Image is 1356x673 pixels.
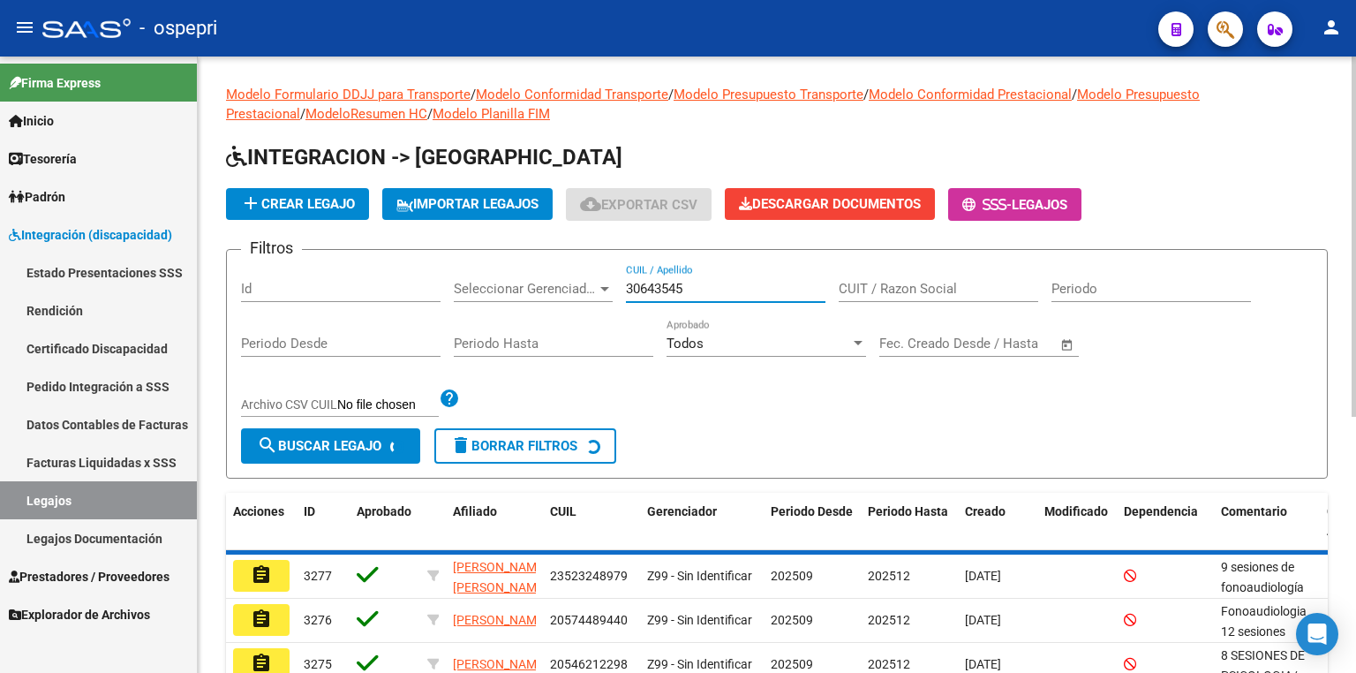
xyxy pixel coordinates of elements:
[450,438,577,454] span: Borrar Filtros
[439,388,460,409] mat-icon: help
[771,613,813,627] span: 202509
[240,196,355,212] span: Crear Legajo
[453,504,497,518] span: Afiliado
[647,569,752,583] span: Z99 - Sin Identificar
[550,657,628,671] span: 20546212298
[139,9,217,48] span: - ospepri
[304,657,332,671] span: 3275
[764,493,861,551] datatable-header-cell: Periodo Desde
[543,493,640,551] datatable-header-cell: CUIL
[251,564,272,586] mat-icon: assignment
[868,569,910,583] span: 202512
[1044,504,1108,518] span: Modificado
[640,493,764,551] datatable-header-cell: Gerenciador
[226,493,297,551] datatable-header-cell: Acciones
[241,428,420,464] button: Buscar Legajo
[450,435,471,456] mat-icon: delete
[9,149,77,169] span: Tesorería
[1221,560,1321,634] span: 9 sesiones de fonoaudiología CARDOSO ROMINA/ Sep a dic
[9,111,54,131] span: Inicio
[396,196,539,212] span: IMPORTAR LEGAJOS
[446,493,543,551] datatable-header-cell: Afiliado
[433,106,550,122] a: Modelo Planilla FIM
[771,657,813,671] span: 202509
[453,657,547,671] span: [PERSON_NAME]
[9,225,172,245] span: Integración (discapacidad)
[304,569,332,583] span: 3277
[965,569,1001,583] span: [DATE]
[647,657,752,671] span: Z99 - Sin Identificar
[241,397,337,412] span: Archivo CSV CUIL
[9,605,150,624] span: Explorador de Archivos
[297,493,350,551] datatable-header-cell: ID
[1012,197,1067,213] span: Legajos
[566,188,712,221] button: Exportar CSV
[240,193,261,214] mat-icon: add
[674,87,863,102] a: Modelo Presupuesto Transporte
[958,493,1037,551] datatable-header-cell: Creado
[965,504,1006,518] span: Creado
[226,87,471,102] a: Modelo Formulario DDJJ para Transporte
[305,106,427,122] a: ModeloResumen HC
[869,87,1072,102] a: Modelo Conformidad Prestacional
[454,281,597,297] span: Seleccionar Gerenciador
[257,438,381,454] span: Buscar Legajo
[1058,335,1078,355] button: Open calendar
[350,493,420,551] datatable-header-cell: Aprobado
[1214,493,1320,551] datatable-header-cell: Comentario
[550,613,628,627] span: 20574489440
[257,435,278,456] mat-icon: search
[9,73,101,93] span: Firma Express
[1321,17,1342,38] mat-icon: person
[861,493,958,551] datatable-header-cell: Periodo Hasta
[14,17,35,38] mat-icon: menu
[962,197,1012,213] span: -
[550,569,628,583] span: 23523248979
[304,504,315,518] span: ID
[9,187,65,207] span: Padrón
[1037,493,1117,551] datatable-header-cell: Modificado
[1124,504,1198,518] span: Dependencia
[965,613,1001,627] span: [DATE]
[667,336,704,352] span: Todos
[241,236,302,261] h3: Filtros
[580,197,697,213] span: Exportar CSV
[647,504,717,518] span: Gerenciador
[948,188,1081,221] button: -Legajos
[771,569,813,583] span: 202509
[337,397,439,413] input: Archivo CSV CUIL
[434,428,616,464] button: Borrar Filtros
[868,613,910,627] span: 202512
[233,504,284,518] span: Acciones
[476,87,668,102] a: Modelo Conformidad Transporte
[868,504,948,518] span: Periodo Hasta
[647,613,752,627] span: Z99 - Sin Identificar
[1221,504,1287,518] span: Comentario
[739,196,921,212] span: Descargar Documentos
[453,613,547,627] span: [PERSON_NAME]
[357,504,411,518] span: Aprobado
[9,567,169,586] span: Prestadores / Proveedores
[580,193,601,215] mat-icon: cloud_download
[1117,493,1214,551] datatable-header-cell: Dependencia
[967,336,1052,352] input: Fecha fin
[965,657,1001,671] span: [DATE]
[879,336,951,352] input: Fecha inicio
[1296,613,1338,655] div: Open Intercom Messenger
[226,188,369,220] button: Crear Legajo
[550,504,576,518] span: CUIL
[304,613,332,627] span: 3276
[382,188,553,220] button: IMPORTAR LEGAJOS
[453,560,547,594] span: [PERSON_NAME] [PERSON_NAME]
[771,504,853,518] span: Periodo Desde
[226,145,622,170] span: INTEGRACION -> [GEOGRAPHIC_DATA]
[725,188,935,220] button: Descargar Documentos
[251,609,272,630] mat-icon: assignment
[868,657,910,671] span: 202512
